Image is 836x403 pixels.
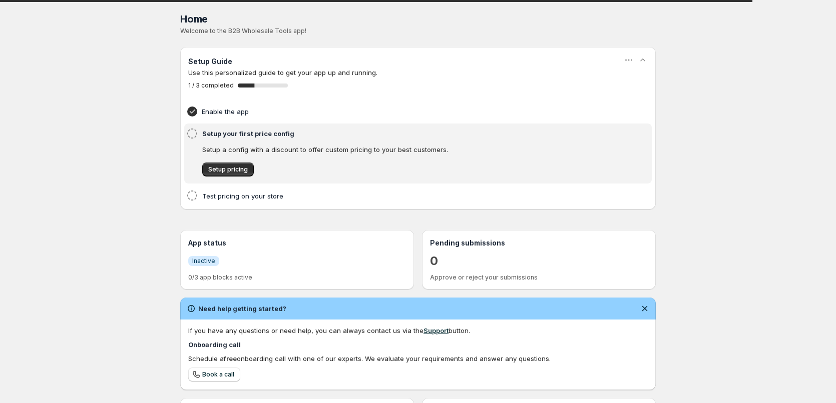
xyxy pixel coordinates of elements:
[188,56,232,66] h3: Setup Guide
[202,128,603,138] h4: Setup your first price config
[202,370,234,378] span: Book a call
[188,273,406,281] p: 0/3 app blocks active
[188,238,406,248] h3: App status
[202,144,600,154] p: Setup a config with a discount to offer custom pricing to your best customers.
[180,13,208,25] span: Home
[424,326,449,334] a: Support
[202,162,254,176] a: Setup pricing
[202,191,603,201] h4: Test pricing on your store
[188,67,648,77] p: Use this personalized guide to get your app up and running.
[638,301,652,315] button: Dismiss notification
[188,81,234,89] span: 1 / 3 completed
[430,273,648,281] p: Approve or reject your submissions
[188,255,219,266] a: InfoInactive
[188,325,648,335] div: If you have any questions or need help, you can always contact us via the button.
[188,367,240,381] a: Book a call
[208,165,248,173] span: Setup pricing
[180,27,656,35] p: Welcome to the B2B Wholesale Tools app!
[188,339,648,349] h4: Onboarding call
[430,238,648,248] h3: Pending submissions
[188,353,648,363] div: Schedule a onboarding call with one of our experts. We evaluate your requirements and answer any ...
[430,253,438,269] a: 0
[202,106,603,116] h4: Enable the app
[192,257,215,265] span: Inactive
[224,354,237,362] b: free
[198,303,286,313] h2: Need help getting started?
